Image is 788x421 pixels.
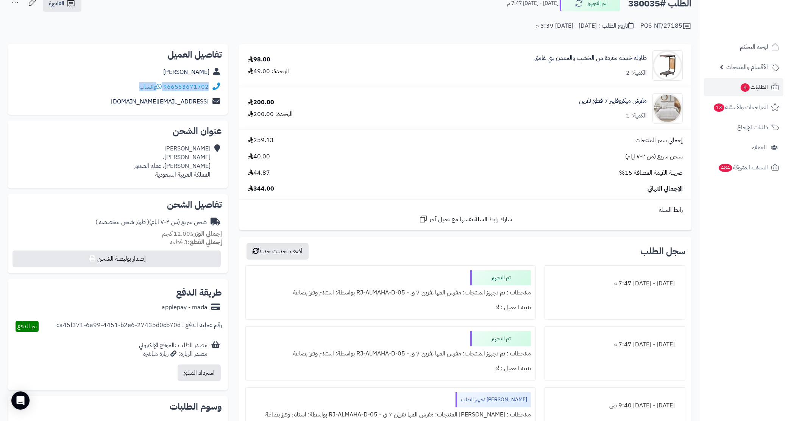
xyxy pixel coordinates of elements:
[579,97,647,105] a: مفرش ميكروفايبر 7 قطع نفرين
[549,398,680,413] div: [DATE] - [DATE] 9:40 ص
[14,402,222,411] h2: وسوم الطلبات
[250,361,531,376] div: تنبيه العميل : لا
[11,391,30,410] div: Open Intercom Messenger
[162,303,208,312] div: applepay - mada
[737,17,781,33] img: logo-2.png
[737,122,768,133] span: طلبات الإرجاع
[12,250,221,267] button: إصدار بوليصة الشحن
[740,42,768,52] span: لوحة التحكم
[752,142,767,153] span: العملاء
[718,162,768,173] span: السلات المتروكة
[248,110,293,119] div: الوحدة: 200.00
[704,98,783,116] a: المراجعات والأسئلة13
[470,331,531,346] div: تم التجهيز
[162,229,222,238] small: 12.00 كجم
[248,67,289,76] div: الوحدة: 49.00
[248,169,270,177] span: 44.87
[242,206,688,214] div: رابط السلة
[626,111,647,120] div: الكمية: 1
[718,164,732,172] span: 484
[188,238,222,247] strong: إجمالي القطع:
[190,229,222,238] strong: إجمالي الوزن:
[626,69,647,77] div: الكمية: 2
[534,54,647,63] a: طاولة خدمة مفردة من الخشب والمعدن بني غامق
[163,82,209,91] a: 966553671702
[714,103,725,112] span: 13
[248,98,274,107] div: 200.00
[704,38,783,56] a: لوحة التحكم
[250,346,531,361] div: ملاحظات : تم تجهيز المنتجات: مفرش المها نفرين 7 ق - RJ-ALMAHA-D-05 بواسطة: استلام وفرز بضاعة
[549,276,680,291] div: [DATE] - [DATE] 7:47 م
[549,337,680,352] div: [DATE] - [DATE] 7:47 م
[704,158,783,177] a: السلات المتروكة484
[14,50,222,59] h2: تفاصيل العميل
[419,214,512,224] a: شارك رابط السلة نفسها مع عميل آخر
[653,50,682,81] img: 1716217485-110108010158-90x90.jpg
[139,341,208,358] div: مصدر الطلب :الموقع الإلكتروني
[704,138,783,157] a: العملاء
[704,78,783,96] a: الطلبات4
[250,285,531,300] div: ملاحظات : تم تجهيز المنتجات: مفرش المها نفرين 7 ق - RJ-ALMAHA-D-05 بواسطة: استلام وفرز بضاعة
[139,82,162,91] a: واتساب
[95,218,207,227] div: شحن سريع (من ٢-٧ ايام)
[248,185,274,193] span: 344.00
[648,185,683,193] span: الإجمالي النهائي
[139,350,208,358] div: مصدر الزيارة: زيارة مباشرة
[640,247,685,256] h3: سجل الطلب
[704,118,783,136] a: طلبات الإرجاع
[14,200,222,209] h2: تفاصيل الشحن
[625,152,683,161] span: شحن سريع (من ٢-٧ ايام)
[176,288,222,297] h2: طريقة الدفع
[14,127,222,136] h2: عنوان الشحن
[535,22,634,30] div: تاريخ الطلب : [DATE] - [DATE] 3:39 م
[726,62,768,72] span: الأقسام والمنتجات
[247,243,309,260] button: أضف تحديث جديد
[619,169,683,177] span: ضريبة القيمة المضافة 15%
[95,218,149,227] span: ( طرق شحن مخصصة )
[178,365,221,381] button: استرداد المبلغ
[640,22,691,31] div: POS-NT/27185
[248,152,270,161] span: 40.00
[456,392,531,407] div: [PERSON_NAME] تجهيز الطلب
[470,270,531,285] div: تم التجهيز
[250,300,531,315] div: تنبيه العميل : لا
[653,93,682,124] img: 1746704600-1-90x90.jpg
[248,136,274,145] span: 259.13
[56,321,222,332] div: رقم عملية الدفع : ca45f371-6a99-4451-b2e6-27435d0cb70d
[740,82,768,92] span: الطلبات
[713,102,768,113] span: المراجعات والأسئلة
[134,144,211,179] div: [PERSON_NAME] [PERSON_NAME]، [PERSON_NAME]، عقلة الصقور المملكة العربية السعودية
[635,136,683,145] span: إجمالي سعر المنتجات
[170,238,222,247] small: 3 قطعة
[17,322,37,331] span: تم الدفع
[248,55,270,64] div: 98.00
[741,83,750,92] span: 4
[430,215,512,224] span: شارك رابط السلة نفسها مع عميل آخر
[111,97,209,106] a: [EMAIL_ADDRESS][DOMAIN_NAME]
[163,67,209,77] a: [PERSON_NAME]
